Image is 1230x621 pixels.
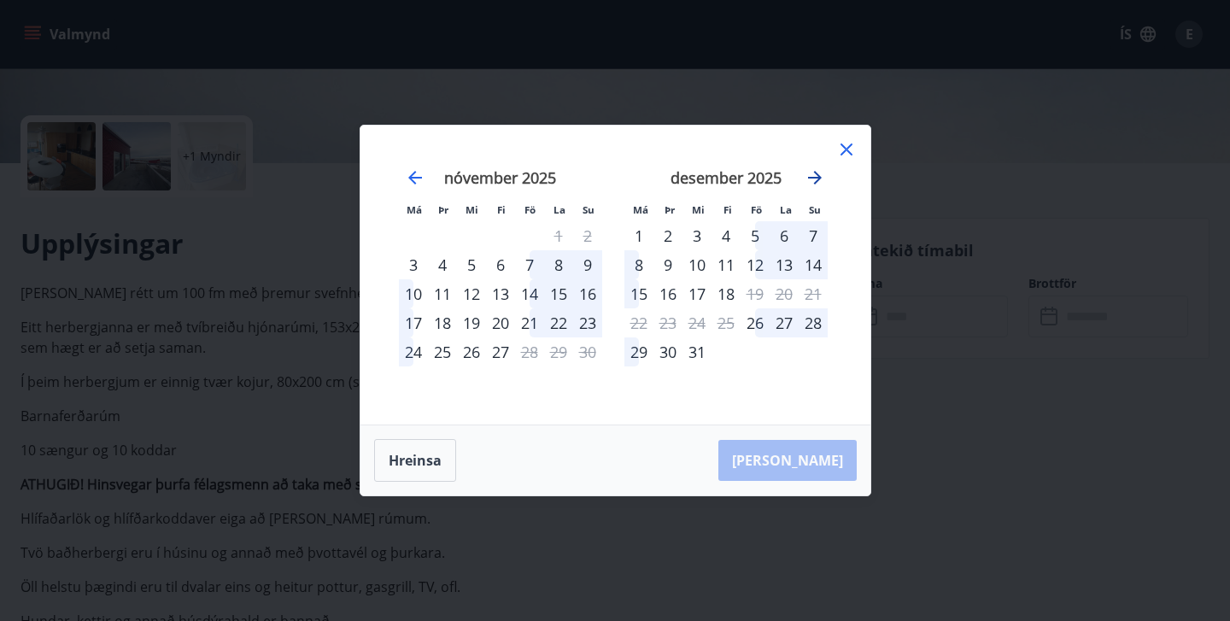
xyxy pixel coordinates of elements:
div: Calendar [381,146,850,404]
td: Choose miðvikudagur, 19. nóvember 2025 as your check-in date. It’s available. [457,308,486,337]
strong: desember 2025 [671,167,782,188]
div: 10 [682,250,712,279]
div: 5 [741,221,770,250]
div: 16 [573,279,602,308]
td: Choose þriðjudagur, 18. nóvember 2025 as your check-in date. It’s available. [428,308,457,337]
td: Choose miðvikudagur, 3. desember 2025 as your check-in date. It’s available. [682,221,712,250]
div: 4 [712,221,741,250]
div: 22 [544,308,573,337]
td: Choose mánudagur, 15. desember 2025 as your check-in date. It’s available. [624,279,653,308]
div: 13 [486,279,515,308]
td: Not available. laugardagur, 20. desember 2025 [770,279,799,308]
div: 27 [770,308,799,337]
td: Not available. fimmtudagur, 25. desember 2025 [712,308,741,337]
div: 4 [428,250,457,279]
td: Choose föstudagur, 12. desember 2025 as your check-in date. It’s available. [741,250,770,279]
td: Not available. laugardagur, 1. nóvember 2025 [544,221,573,250]
td: Choose sunnudagur, 9. nóvember 2025 as your check-in date. It’s available. [573,250,602,279]
small: Má [633,203,648,216]
td: Choose þriðjudagur, 25. nóvember 2025 as your check-in date. It’s available. [428,337,457,366]
td: Choose miðvikudagur, 17. desember 2025 as your check-in date. It’s available. [682,279,712,308]
small: Fi [497,203,506,216]
td: Choose fimmtudagur, 4. desember 2025 as your check-in date. It’s available. [712,221,741,250]
div: Move backward to switch to the previous month. [405,167,425,188]
div: 21 [515,308,544,337]
div: Aðeins innritun í boði [741,308,770,337]
div: 12 [457,279,486,308]
div: Move forward to switch to the next month. [805,167,825,188]
div: 12 [741,250,770,279]
td: Choose mánudagur, 29. desember 2025 as your check-in date. It’s available. [624,337,653,366]
div: 3 [682,221,712,250]
td: Choose laugardagur, 27. desember 2025 as your check-in date. It’s available. [770,308,799,337]
div: Aðeins innritun í boði [624,221,653,250]
div: 8 [544,250,573,279]
div: 24 [399,337,428,366]
small: Þr [438,203,448,216]
div: 26 [457,337,486,366]
div: 8 [624,250,653,279]
td: Not available. mánudagur, 22. desember 2025 [624,308,653,337]
td: Choose þriðjudagur, 16. desember 2025 as your check-in date. It’s available. [653,279,682,308]
small: Mi [692,203,705,216]
div: 20 [486,308,515,337]
td: Choose mánudagur, 17. nóvember 2025 as your check-in date. It’s available. [399,308,428,337]
div: 31 [682,337,712,366]
td: Choose miðvikudagur, 12. nóvember 2025 as your check-in date. It’s available. [457,279,486,308]
td: Choose sunnudagur, 23. nóvember 2025 as your check-in date. It’s available. [573,308,602,337]
div: 9 [573,250,602,279]
td: Choose þriðjudagur, 30. desember 2025 as your check-in date. It’s available. [653,337,682,366]
strong: nóvember 2025 [444,167,556,188]
div: 16 [653,279,682,308]
small: Þr [665,203,675,216]
div: 28 [799,308,828,337]
div: Aðeins útritun í boði [741,279,770,308]
div: 6 [486,250,515,279]
div: 11 [428,279,457,308]
small: La [553,203,565,216]
small: La [780,203,792,216]
td: Choose sunnudagur, 14. desember 2025 as your check-in date. It’s available. [799,250,828,279]
div: Aðeins innritun í boði [399,250,428,279]
div: 19 [457,308,486,337]
td: Choose fimmtudagur, 20. nóvember 2025 as your check-in date. It’s available. [486,308,515,337]
td: Choose þriðjudagur, 9. desember 2025 as your check-in date. It’s available. [653,250,682,279]
td: Choose föstudagur, 26. desember 2025 as your check-in date. It’s available. [741,308,770,337]
div: 15 [544,279,573,308]
td: Choose miðvikudagur, 5. nóvember 2025 as your check-in date. It’s available. [457,250,486,279]
div: 14 [515,279,544,308]
td: Choose laugardagur, 6. desember 2025 as your check-in date. It’s available. [770,221,799,250]
div: 25 [428,337,457,366]
td: Not available. sunnudagur, 21. desember 2025 [799,279,828,308]
td: Choose fimmtudagur, 11. desember 2025 as your check-in date. It’s available. [712,250,741,279]
div: 17 [399,308,428,337]
td: Not available. föstudagur, 19. desember 2025 [741,279,770,308]
td: Choose fimmtudagur, 18. desember 2025 as your check-in date. It’s available. [712,279,741,308]
td: Choose þriðjudagur, 4. nóvember 2025 as your check-in date. It’s available. [428,250,457,279]
td: Choose föstudagur, 7. nóvember 2025 as your check-in date. It’s available. [515,250,544,279]
td: Choose sunnudagur, 7. desember 2025 as your check-in date. It’s available. [799,221,828,250]
div: 5 [457,250,486,279]
div: 7 [515,250,544,279]
td: Choose laugardagur, 13. desember 2025 as your check-in date. It’s available. [770,250,799,279]
td: Not available. sunnudagur, 30. nóvember 2025 [573,337,602,366]
small: Su [809,203,821,216]
td: Choose mánudagur, 3. nóvember 2025 as your check-in date. It’s available. [399,250,428,279]
small: Má [407,203,422,216]
div: Aðeins útritun í boði [515,337,544,366]
td: Choose laugardagur, 22. nóvember 2025 as your check-in date. It’s available. [544,308,573,337]
td: Choose fimmtudagur, 6. nóvember 2025 as your check-in date. It’s available. [486,250,515,279]
td: Choose mánudagur, 10. nóvember 2025 as your check-in date. It’s available. [399,279,428,308]
div: 23 [573,308,602,337]
td: Not available. föstudagur, 28. nóvember 2025 [515,337,544,366]
div: 30 [653,337,682,366]
td: Choose sunnudagur, 28. desember 2025 as your check-in date. It’s available. [799,308,828,337]
td: Choose mánudagur, 8. desember 2025 as your check-in date. It’s available. [624,250,653,279]
small: Fö [751,203,762,216]
div: 11 [712,250,741,279]
small: Su [583,203,594,216]
div: 7 [799,221,828,250]
td: Choose miðvikudagur, 31. desember 2025 as your check-in date. It’s available. [682,337,712,366]
td: Choose fimmtudagur, 13. nóvember 2025 as your check-in date. It’s available. [486,279,515,308]
div: 9 [653,250,682,279]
